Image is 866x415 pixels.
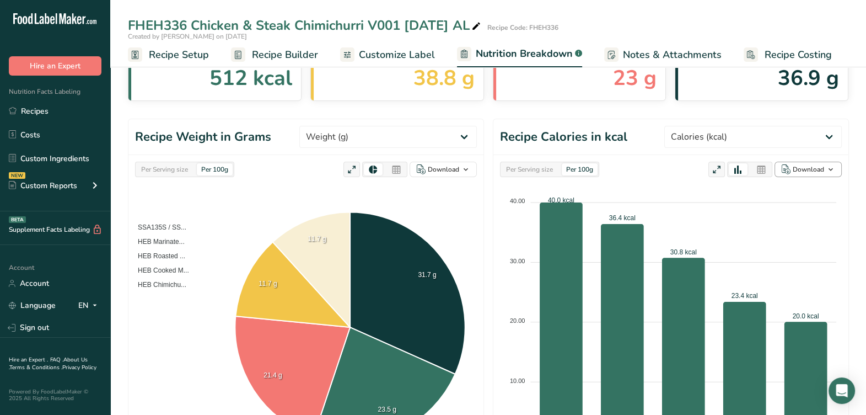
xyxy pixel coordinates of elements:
[487,23,558,33] div: Recipe Code: FHEH336
[9,296,56,315] a: Language
[765,47,832,62] span: Recipe Costing
[340,42,435,67] a: Customize Label
[149,47,209,62] span: Recipe Setup
[510,377,525,384] tspan: 10.00
[9,216,26,223] div: BETA
[130,281,186,289] span: HEB Chimichu...
[604,42,722,67] a: Notes & Attachments
[231,42,318,67] a: Recipe Builder
[829,377,855,404] div: Open Intercom Messenger
[562,163,598,175] div: Per 100g
[510,317,525,324] tspan: 20.00
[252,47,318,62] span: Recipe Builder
[135,128,271,146] h1: Recipe Weight in Grams
[510,258,525,264] tspan: 30.00
[9,356,48,364] a: Hire an Expert .
[9,56,101,76] button: Hire an Expert
[476,46,573,61] span: Nutrition Breakdown
[744,42,832,67] a: Recipe Costing
[128,32,247,41] span: Created by [PERSON_NAME] on [DATE]
[130,238,185,246] span: HEB Marinate...
[428,164,459,174] div: Download
[410,162,477,177] button: Download
[128,42,209,67] a: Recipe Setup
[9,389,101,402] div: Powered By FoodLabelMaker © 2025 All Rights Reserved
[130,224,186,231] span: SSA135S / SS...
[510,198,525,204] tspan: 40.00
[9,356,88,371] a: About Us .
[359,47,435,62] span: Customize Label
[457,41,582,68] a: Nutrition Breakdown
[774,162,842,177] button: Download
[137,163,192,175] div: Per Serving size
[613,62,657,94] span: 23 g
[78,299,101,312] div: EN
[623,47,722,62] span: Notes & Attachments
[502,163,557,175] div: Per Serving size
[209,62,292,94] span: 512 kcal
[778,62,839,94] span: 36.9 g
[9,364,62,371] a: Terms & Conditions .
[413,62,475,94] span: 38.8 g
[9,172,25,179] div: NEW
[130,252,185,260] span: HEB Roasted ...
[130,267,189,274] span: HEB Cooked M...
[62,364,96,371] a: Privacy Policy
[197,163,233,175] div: Per 100g
[500,128,627,146] h1: Recipe Calories in kcal
[128,15,483,35] div: FHEH336 Chicken & Steak Chimichurri V001 [DATE] AL
[793,164,824,174] div: Download
[50,356,63,364] a: FAQ .
[9,180,77,191] div: Custom Reports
